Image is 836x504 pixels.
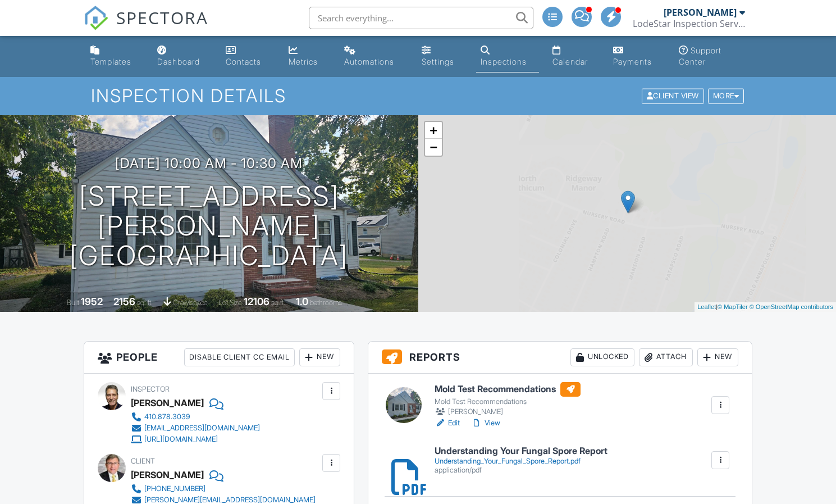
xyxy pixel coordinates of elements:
a: Inspections [476,40,539,72]
a: Payments [609,40,665,72]
a: View [471,417,500,429]
a: Automations (Advanced) [340,40,408,72]
a: Dashboard [153,40,212,72]
h3: [DATE] 10:00 am - 10:30 am [115,156,303,171]
a: 410.878.3039 [131,411,260,423]
a: Support Center [674,40,750,72]
div: 1.0 [296,296,308,307]
div: LodeStar Inspection Services [633,18,745,29]
div: 12106 [244,296,269,307]
div: [PERSON_NAME] [664,7,737,18]
a: Settings [417,40,467,72]
div: Templates [90,57,131,66]
div: [PERSON_NAME] [131,394,204,411]
div: [PERSON_NAME] [131,466,204,483]
div: More [708,89,744,104]
div: Payments [613,57,652,66]
a: Client View [641,91,707,99]
h3: People [84,342,354,374]
a: Calendar [548,40,600,72]
div: Unlocked [570,348,634,366]
div: Calendar [552,57,588,66]
h6: Understanding Your Fungal Spore Report [435,446,607,456]
a: [URL][DOMAIN_NAME] [131,434,260,445]
span: sq. ft. [137,298,153,307]
a: Templates [86,40,144,72]
div: [EMAIL_ADDRESS][DOMAIN_NAME] [144,424,260,433]
div: New [697,348,738,366]
span: SPECTORA [116,6,208,29]
h6: Mold Test Recommendations [435,382,581,397]
div: 1952 [81,296,103,307]
span: sq.ft. [271,298,285,307]
a: [PHONE_NUMBER] [131,483,316,494]
a: Zoom out [425,139,442,156]
input: Search everything... [309,7,533,29]
div: | [695,302,836,312]
div: Automations [344,57,394,66]
a: Contacts [221,40,275,72]
span: Built [67,298,79,307]
a: © OpenStreetMap contributors [750,303,833,310]
div: Client View [642,89,704,104]
div: Attach [639,348,693,366]
div: Metrics [289,57,318,66]
div: New [299,348,340,366]
a: [EMAIL_ADDRESS][DOMAIN_NAME] [131,423,260,434]
div: [URL][DOMAIN_NAME] [144,435,218,444]
h1: Inspection Details [91,86,746,106]
div: Disable Client CC Email [184,348,295,366]
span: Client [131,457,155,465]
a: Edit [435,417,460,429]
h3: Reports [368,342,752,374]
a: Leaflet [697,303,716,310]
div: Dashboard [157,57,200,66]
span: Lot Size [218,298,242,307]
span: Inspector [131,385,170,393]
a: Zoom in [425,122,442,139]
a: Mold Test Recommendations Mold Test Recommendations [PERSON_NAME] [435,382,581,418]
div: Settings [422,57,454,66]
a: © MapTiler [718,303,748,310]
img: The Best Home Inspection Software - Spectora [84,6,108,30]
div: [PERSON_NAME] [435,406,581,417]
div: Support Center [679,46,721,66]
div: application/pdf [435,466,607,475]
span: bathrooms [310,298,342,307]
a: Understanding Your Fungal Spore Report Understanding_Your_Fungal_Spore_Report.pdf application/pdf [435,446,607,475]
h1: [STREET_ADDRESS] [PERSON_NAME][GEOGRAPHIC_DATA] [18,181,400,270]
a: SPECTORA [84,15,208,39]
div: [PHONE_NUMBER] [144,484,205,493]
span: crawlspace [173,298,208,307]
div: Understanding_Your_Fungal_Spore_Report.pdf [435,457,607,466]
a: Metrics [284,40,331,72]
div: 410.878.3039 [144,412,190,421]
div: 2156 [113,296,135,307]
div: Inspections [481,57,527,66]
div: Contacts [226,57,261,66]
div: Mold Test Recommendations [435,397,581,406]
